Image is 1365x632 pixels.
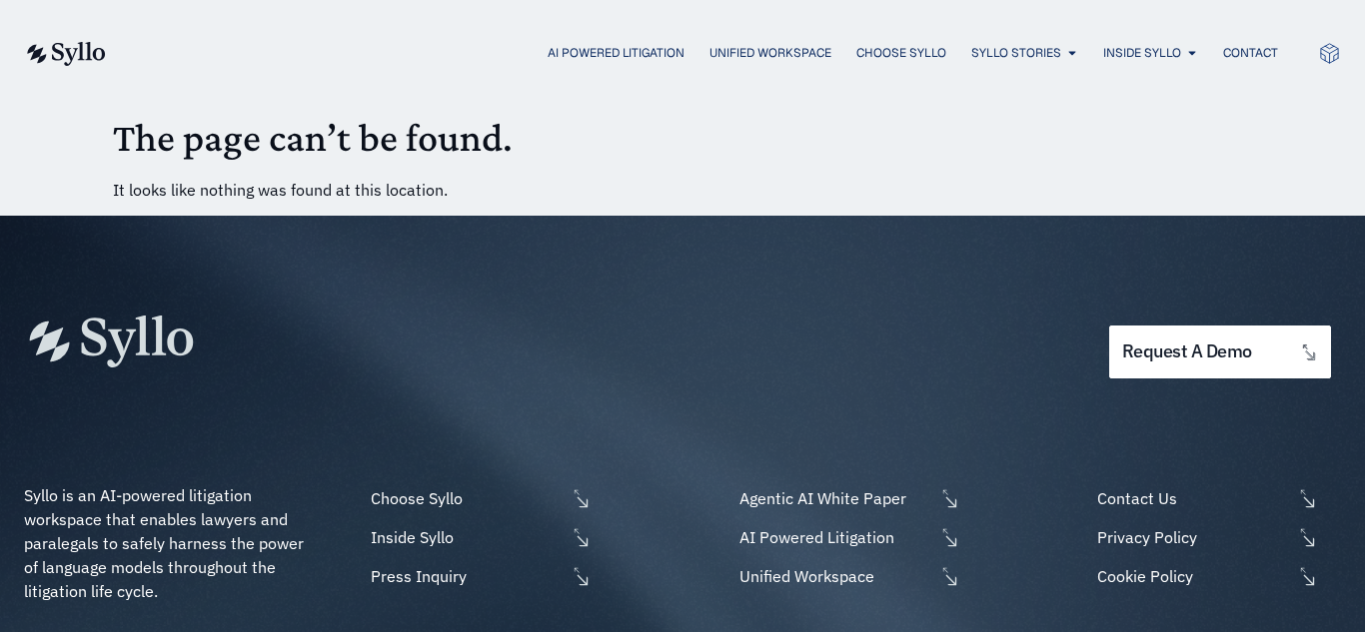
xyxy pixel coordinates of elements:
[971,44,1061,62] a: Syllo Stories
[366,525,566,549] span: Inside Syllo
[709,44,831,62] a: Unified Workspace
[734,564,960,588] a: Unified Workspace
[1223,44,1278,62] a: Contact
[366,525,592,549] a: Inside Syllo
[366,486,592,510] a: Choose Syllo
[734,564,934,588] span: Unified Workspace
[734,525,934,549] span: AI Powered Litigation
[734,486,934,510] span: Agentic AI White Paper
[1122,342,1252,361] span: request a demo
[146,44,1278,63] div: Menu Toggle
[24,42,106,66] img: syllo
[113,114,1252,162] h1: The page can’t be found.
[734,525,960,549] a: AI Powered Litigation
[113,178,1252,202] p: It looks like nothing was found at this location.
[1109,325,1331,378] a: request a demo
[366,486,566,510] span: Choose Syllo
[366,564,566,588] span: Press Inquiry
[1092,525,1292,549] span: Privacy Policy
[1092,564,1292,588] span: Cookie Policy
[146,44,1278,63] nav: Menu
[366,564,592,588] a: Press Inquiry
[1092,564,1341,588] a: Cookie Policy
[734,486,960,510] a: Agentic AI White Paper
[1103,44,1181,62] a: Inside Syllo
[856,44,946,62] a: Choose Syllo
[548,44,684,62] a: AI Powered Litigation
[1092,486,1292,510] span: Contact Us
[1092,486,1341,510] a: Contact Us
[24,485,308,601] span: Syllo is an AI-powered litigation workspace that enables lawyers and paralegals to safely harness...
[1092,525,1341,549] a: Privacy Policy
